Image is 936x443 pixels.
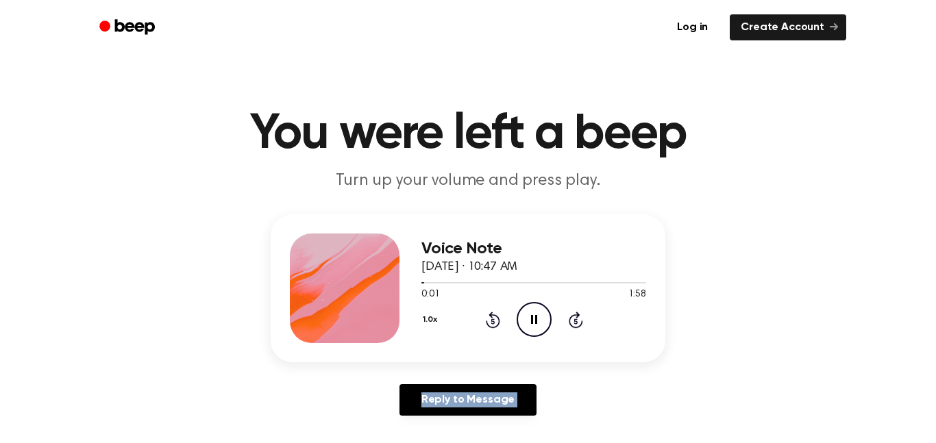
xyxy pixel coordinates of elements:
a: Reply to Message [399,384,537,416]
span: 1:58 [628,288,646,302]
a: Create Account [730,14,846,40]
a: Beep [90,14,167,41]
span: [DATE] · 10:47 AM [421,261,517,273]
span: 0:01 [421,288,439,302]
p: Turn up your volume and press play. [205,170,731,192]
button: 1.0x [421,308,442,331]
h3: Voice Note [421,240,646,258]
a: Log in [663,12,722,43]
h1: You were left a beep [117,110,819,159]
